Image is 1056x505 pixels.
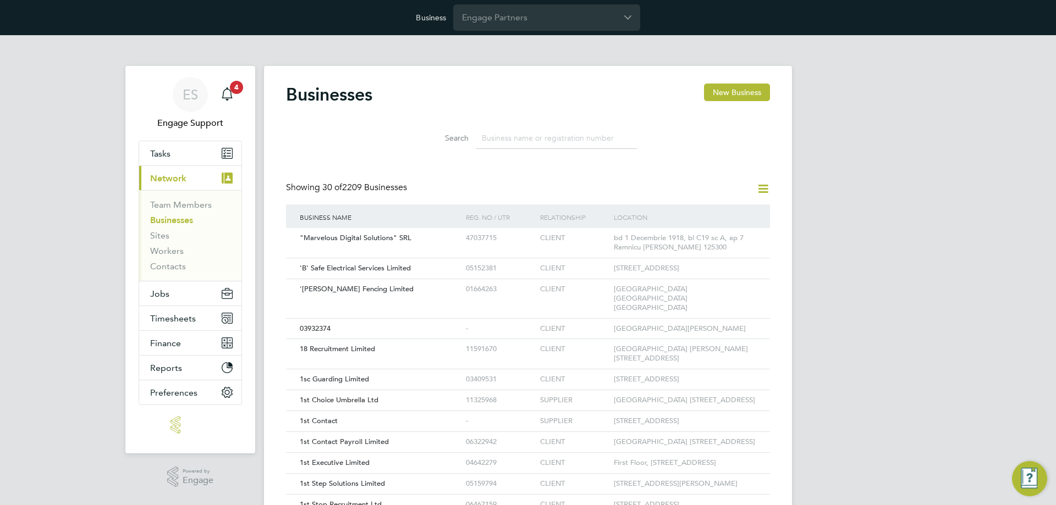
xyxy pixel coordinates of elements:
[537,204,611,230] div: Relationship
[537,432,611,452] div: CLIENT
[139,281,241,306] button: Jobs
[139,416,242,434] a: Go to home page
[463,474,537,494] div: 05159794
[463,279,537,299] div: 01664263
[537,258,611,279] div: CLIENT
[150,288,169,299] span: Jobs
[300,374,369,384] span: 1sc Guarding Limited
[537,279,611,299] div: CLIENT
[297,338,759,348] a: 18 Recruitment Limited11591670CLIENT[GEOGRAPHIC_DATA] [PERSON_NAME][STREET_ADDRESS]
[300,458,370,467] span: 1st Executive Limited
[139,356,241,380] button: Reports
[150,148,170,159] span: Tasks
[139,116,242,130] span: Engage Support
[537,339,611,359] div: CLIENT
[139,141,241,165] a: Tasks
[463,228,537,248] div: 47037715
[300,395,378,404] span: 1st Choice Umbrella Ltd
[150,387,197,398] span: Preferences
[170,416,210,434] img: engage-logo-retina.png
[297,390,759,399] a: 1st Choice Umbrella Ltd11325968SUPPLIER[GEOGRAPHIC_DATA] [STREET_ADDRESS]
[150,173,186,184] span: Network
[297,410,759,420] a: 1st Contact-SUPPLIER[STREET_ADDRESS]
[150,230,169,241] a: Sites
[167,467,214,487] a: Powered byEngage
[463,390,537,410] div: 11325968
[463,258,537,279] div: 05152381
[139,166,241,190] button: Network
[463,319,537,339] div: -
[463,432,537,452] div: 06322942
[183,467,213,476] span: Powered by
[150,199,212,210] a: Team Members
[416,13,446,23] label: Business
[150,261,186,271] a: Contacts
[611,279,759,318] div: [GEOGRAPHIC_DATA] [GEOGRAPHIC_DATA] [GEOGRAPHIC_DATA]
[537,390,611,410] div: SUPPLIER
[139,306,241,330] button: Timesheets
[611,411,759,431] div: [STREET_ADDRESS]
[463,339,537,359] div: 11591670
[216,77,238,112] a: 4
[537,474,611,494] div: CLIENT
[611,453,759,473] div: First Floor, [STREET_ADDRESS]
[300,416,338,425] span: 1st Contact
[300,344,375,353] span: 18 Recruitment Limited
[297,258,759,267] a: 'B' Safe Electrical Services Limited05152381CLIENT[STREET_ADDRESS]
[139,190,241,281] div: Network
[611,319,759,339] div: [GEOGRAPHIC_DATA][PERSON_NAME]
[463,369,537,390] div: 03409531
[611,390,759,410] div: [GEOGRAPHIC_DATA] [STREET_ADDRESS]
[300,233,411,242] span: "Marvelous Digital Solutions" SRL
[537,369,611,390] div: CLIENT
[322,182,407,193] span: 2209 Businesses
[139,380,241,404] button: Preferences
[297,279,759,288] a: '[PERSON_NAME] Fencing Limited01664263CLIENT[GEOGRAPHIC_DATA] [GEOGRAPHIC_DATA] [GEOGRAPHIC_DATA]
[150,246,184,256] a: Workers
[300,263,411,273] span: 'B' Safe Electrical Services Limited
[297,431,759,441] a: 1st Contact Payroll Limited06322942CLIENT[GEOGRAPHIC_DATA] [STREET_ADDRESS]
[297,318,759,328] a: 03932374-CLIENT[GEOGRAPHIC_DATA][PERSON_NAME]
[476,127,637,149] input: Business name or registration number
[611,339,759,369] div: [GEOGRAPHIC_DATA] [PERSON_NAME][STREET_ADDRESS]
[537,319,611,339] div: CLIENT
[286,182,409,193] div: Showing
[611,228,759,258] div: bd 1 Decembrie 1918, bl C19 sc A, ap 7 Ramnicu [PERSON_NAME] 125300
[537,411,611,431] div: SUPPLIER
[322,182,342,193] span: 30 of
[300,324,331,333] span: 03932374
[537,453,611,473] div: CLIENT
[183,87,198,102] span: ES
[139,77,242,130] a: ESEngage Support
[139,331,241,355] button: Finance
[297,227,759,237] a: "Marvelous Digital Solutions" SRL47037715CLIENTbd 1 Decembrie 1918, bl C19 sc A, ap 7 Ramnicu [PE...
[611,204,759,230] div: Location
[300,479,385,488] span: 1st Step Solutions Limited
[611,258,759,279] div: [STREET_ADDRESS]
[704,84,770,101] button: New Business
[150,338,181,348] span: Finance
[297,204,463,230] div: Business Name
[286,84,372,106] h2: Businesses
[611,474,759,494] div: [STREET_ADDRESS][PERSON_NAME]
[297,369,759,378] a: 1sc Guarding Limited03409531CLIENT[STREET_ADDRESS]
[125,66,255,453] nav: Main navigation
[1012,461,1047,496] button: Engage Resource Center
[150,313,196,324] span: Timesheets
[183,476,213,485] span: Engage
[537,228,611,248] div: CLIENT
[463,411,537,431] div: -
[150,363,182,373] span: Reports
[230,81,243,94] span: 4
[419,133,469,143] label: Search
[300,437,389,446] span: 1st Contact Payroll Limited
[300,284,414,293] span: '[PERSON_NAME] Fencing Limited
[611,369,759,390] div: [STREET_ADDRESS]
[463,453,537,473] div: 04642279
[297,494,759,503] a: 1st Stop Recruitment Ltd06467159CLIENT[STREET_ADDRESS]
[297,473,759,482] a: 1st Step Solutions Limited05159794CLIENT[STREET_ADDRESS][PERSON_NAME]
[297,452,759,462] a: 1st Executive Limited04642279CLIENTFirst Floor, [STREET_ADDRESS]
[463,204,537,230] div: Reg. No / UTR
[150,215,193,225] a: Businesses
[611,432,759,452] div: [GEOGRAPHIC_DATA] [STREET_ADDRESS]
